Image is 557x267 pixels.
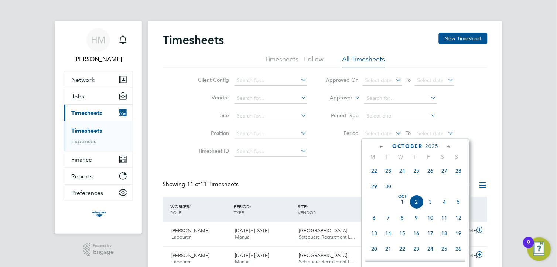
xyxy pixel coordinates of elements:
[71,93,84,100] span: Jobs
[365,130,392,137] span: Select date
[90,209,106,220] img: setsquarerecruitment-logo-retina.png
[422,153,436,160] span: F
[410,226,424,240] span: 16
[299,227,348,234] span: [GEOGRAPHIC_DATA]
[438,211,452,225] span: 11
[250,203,252,209] span: /
[93,249,114,255] span: Engage
[396,211,410,225] span: 8
[382,211,396,225] span: 7
[382,226,396,240] span: 14
[71,109,102,116] span: Timesheets
[364,111,437,121] input: Select one
[64,55,133,64] span: Harvey Morris
[232,200,296,219] div: PERIOD
[396,164,410,178] span: 24
[196,130,229,136] label: Position
[235,234,251,240] span: Manual
[235,258,251,265] span: Manual
[452,226,466,240] span: 19
[426,143,439,149] span: 2025
[235,111,307,121] input: Search for...
[187,180,239,188] span: 11 Timesheets
[265,55,324,68] li: Timesheets I Follow
[296,200,360,219] div: SITE
[439,33,488,44] button: New Timesheet
[366,153,380,160] span: M
[168,200,232,219] div: WORKER
[396,226,410,240] span: 15
[436,153,450,160] span: S
[187,180,200,188] span: 11 of
[299,252,348,258] span: [GEOGRAPHIC_DATA]
[196,94,229,101] label: Vendor
[71,76,95,83] span: Network
[452,242,466,256] span: 26
[93,243,114,249] span: Powered by
[368,242,382,256] span: 20
[424,242,438,256] span: 24
[368,179,382,193] span: 29
[396,195,410,209] span: 1
[452,211,466,225] span: 12
[326,112,359,119] label: Period Type
[394,153,408,160] span: W
[424,195,438,209] span: 3
[382,179,396,193] span: 30
[360,225,398,237] div: £705.50
[64,209,133,220] a: Go to home page
[438,242,452,256] span: 25
[171,234,191,240] span: Labourer
[424,226,438,240] span: 17
[342,55,385,68] li: All Timesheets
[71,138,96,145] a: Expenses
[438,164,452,178] span: 27
[234,209,245,215] span: TYPE
[410,242,424,256] span: 23
[365,77,392,84] span: Select date
[319,94,353,102] label: Approver
[235,146,307,157] input: Search for...
[410,211,424,225] span: 9
[64,168,133,184] button: Reports
[410,195,424,209] span: 2
[298,209,316,215] span: VENDOR
[64,151,133,168] button: Finance
[235,75,307,86] input: Search for...
[235,252,269,258] span: [DATE] - [DATE]
[452,195,466,209] span: 5
[360,250,398,262] div: £561.00
[71,127,102,134] a: Timesheets
[368,211,382,225] span: 6
[424,164,438,178] span: 26
[450,153,464,160] span: S
[196,148,229,154] label: Timesheet ID
[171,258,191,265] span: Labourer
[417,77,444,84] span: Select date
[299,234,356,240] span: Setsquare Recruitment L…
[326,77,359,83] label: Approved On
[527,243,530,252] div: 9
[235,227,269,234] span: [DATE] - [DATE]
[424,211,438,225] span: 10
[196,77,229,83] label: Client Config
[452,164,466,178] span: 28
[368,226,382,240] span: 13
[396,242,410,256] span: 22
[171,227,209,234] span: [PERSON_NAME]
[404,128,413,138] span: To
[430,182,471,189] label: Approved
[196,112,229,119] label: Site
[189,203,191,209] span: /
[71,173,93,180] span: Reports
[408,153,422,160] span: T
[396,195,410,199] span: Oct
[163,180,240,188] div: Showing
[404,75,413,85] span: To
[64,105,133,121] button: Timesheets
[83,243,114,257] a: Powered byEngage
[235,93,307,104] input: Search for...
[64,88,133,104] button: Jobs
[170,209,181,215] span: ROLE
[410,164,424,178] span: 25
